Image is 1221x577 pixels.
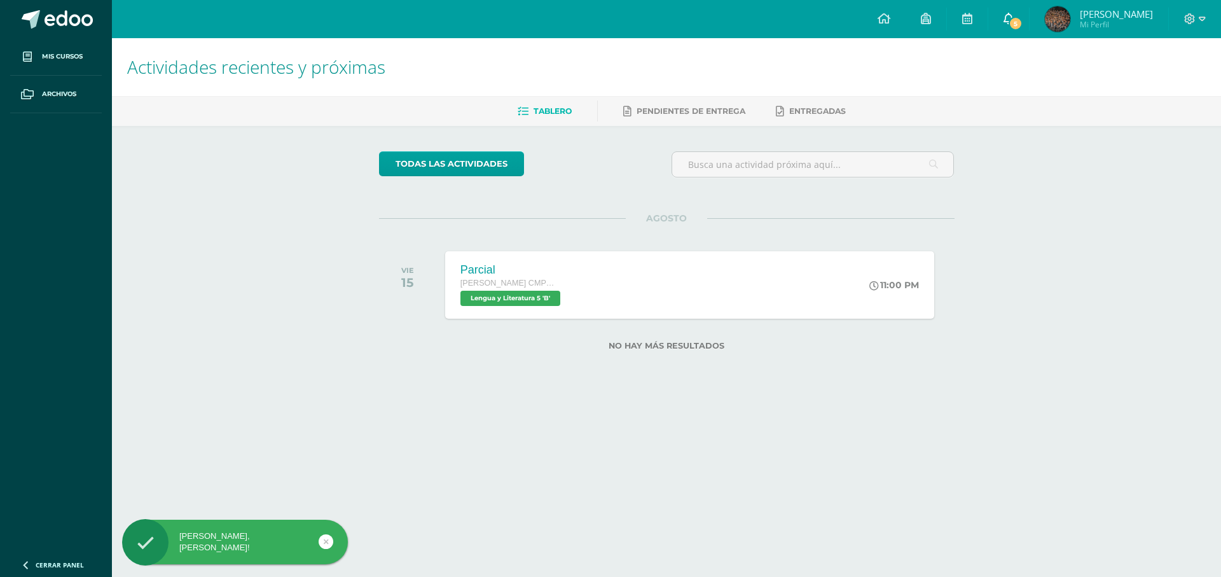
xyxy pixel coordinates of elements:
span: Entregadas [789,106,846,116]
span: Mi Perfil [1080,19,1153,30]
span: Tablero [534,106,572,116]
span: [PERSON_NAME] [1080,8,1153,20]
a: Tablero [518,101,572,122]
input: Busca una actividad próxima aquí... [672,152,954,177]
a: Archivos [10,76,102,113]
a: todas las Actividades [379,151,524,176]
div: [PERSON_NAME], [PERSON_NAME]! [122,531,348,553]
div: 15 [401,275,414,290]
span: Mis cursos [42,52,83,62]
label: No hay más resultados [379,341,955,351]
span: AGOSTO [626,212,707,224]
span: Archivos [42,89,76,99]
div: 11:00 PM [869,279,919,291]
a: Mis cursos [10,38,102,76]
a: Entregadas [776,101,846,122]
span: [PERSON_NAME] CMP Bachillerato en CCLL con Orientación en Computación [460,279,556,288]
a: Pendientes de entrega [623,101,745,122]
img: 1a18c4ec3f7f1070306e9fda96eb172f.png [1045,6,1070,32]
div: Parcial [460,263,563,277]
span: Cerrar panel [36,560,84,569]
span: Lengua y Literatura 5 'B' [460,291,560,306]
div: VIE [401,266,414,275]
span: Actividades recientes y próximas [127,55,385,79]
span: 5 [1009,17,1023,31]
span: Pendientes de entrega [637,106,745,116]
